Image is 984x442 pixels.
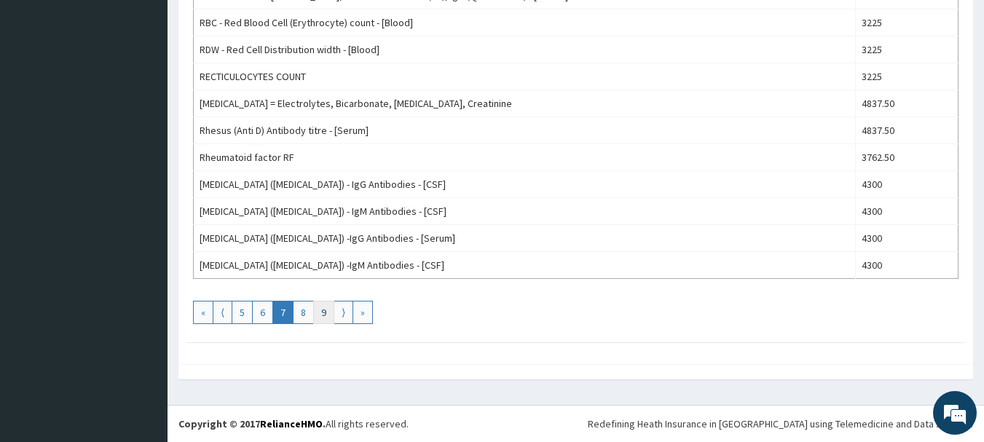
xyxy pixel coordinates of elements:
[213,301,232,324] a: Go to previous page
[856,63,959,90] td: 3225
[178,417,326,430] strong: Copyright © 2017 .
[856,225,959,252] td: 4300
[168,405,984,442] footer: All rights reserved.
[856,252,959,279] td: 4300
[856,198,959,225] td: 4300
[194,171,856,198] td: [MEDICAL_DATA] ([MEDICAL_DATA]) - IgG Antibodies - [CSF]
[232,301,253,324] a: Go to page number 5
[334,301,353,324] a: Go to next page
[194,9,856,36] td: RBC - Red Blood Cell (Erythrocyte) count - [Blood]
[588,417,973,431] div: Redefining Heath Insurance in [GEOGRAPHIC_DATA] using Telemedicine and Data Science!
[272,301,294,324] a: Go to page number 7
[260,417,323,430] a: RelianceHMO
[194,198,856,225] td: [MEDICAL_DATA] ([MEDICAL_DATA]) - IgM Antibodies - [CSF]
[856,90,959,117] td: 4837.50
[252,301,273,324] a: Go to page number 6
[194,117,856,144] td: Rhesus (Anti D) Antibody titre - [Serum]
[856,36,959,63] td: 3225
[293,301,314,324] a: Go to page number 8
[194,36,856,63] td: RDW - Red Cell Distribution width - [Blood]
[194,252,856,279] td: [MEDICAL_DATA] ([MEDICAL_DATA]) -IgM Antibodies - [CSF]
[194,90,856,117] td: [MEDICAL_DATA] = Electrolytes, Bicarbonate, [MEDICAL_DATA], Creatinine
[239,7,274,42] div: Minimize live chat window
[76,82,245,100] div: Chat with us now
[856,144,959,171] td: 3762.50
[194,63,856,90] td: RECTICULOCYTES COUNT
[313,301,334,324] a: Go to page number 9
[27,73,59,109] img: d_794563401_company_1708531726252_794563401
[856,171,959,198] td: 4300
[84,130,201,277] span: We're online!
[856,9,959,36] td: 3225
[7,291,278,342] textarea: Type your message and hit 'Enter'
[194,225,856,252] td: [MEDICAL_DATA] ([MEDICAL_DATA]) -IgG Antibodies - [Serum]
[353,301,373,324] a: Go to last page
[193,301,213,324] a: Go to first page
[194,144,856,171] td: Rheumatoid factor RF
[856,117,959,144] td: 4837.50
